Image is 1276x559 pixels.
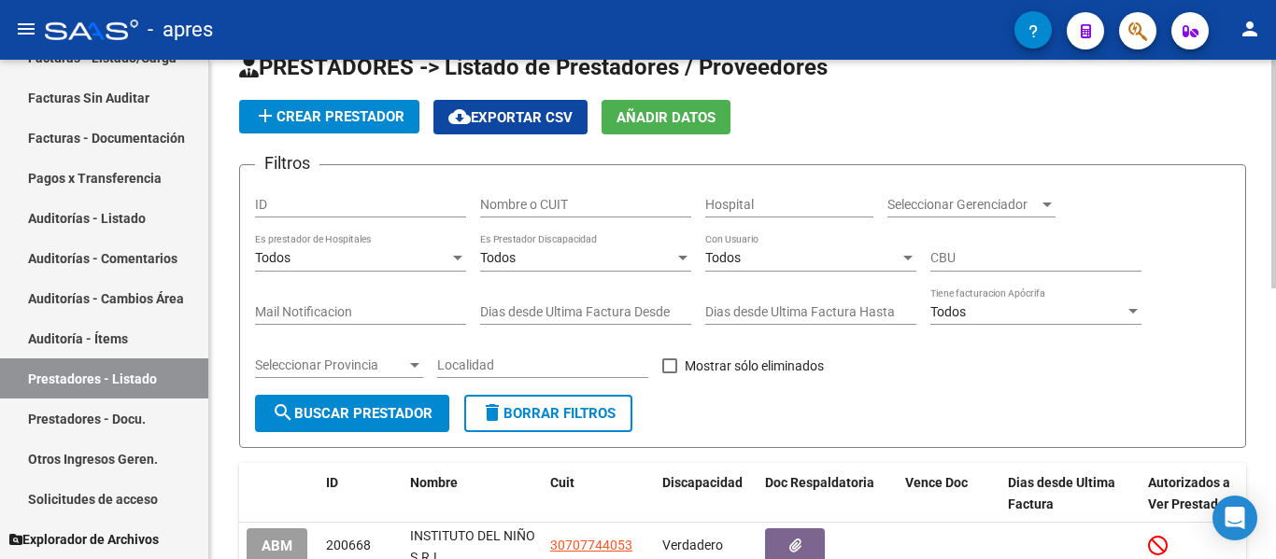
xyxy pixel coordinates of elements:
[898,463,1000,524] datatable-header-cell: Vence Doc
[480,250,516,265] span: Todos
[255,395,449,432] button: Buscar Prestador
[403,463,543,524] datatable-header-cell: Nombre
[758,463,898,524] datatable-header-cell: Doc Respaldatoria
[448,105,471,128] mat-icon: cloud_download
[655,463,758,524] datatable-header-cell: Discapacidad
[685,355,824,377] span: Mostrar sólo eliminados
[1000,463,1141,524] datatable-header-cell: Dias desde Ultima Factura
[662,538,723,552] span: Verdadero
[1148,475,1230,511] span: Autorizados a Ver Prestador
[319,463,403,524] datatable-header-cell: ID
[326,538,371,552] span: 200668
[705,250,741,265] span: Todos
[15,18,37,40] mat-icon: menu
[448,109,573,126] span: Exportar CSV
[617,109,716,126] span: Añadir Datos
[481,405,616,422] span: Borrar Filtros
[1212,496,1257,540] div: Open Intercom Messenger
[464,395,632,432] button: Borrar Filtros
[239,54,828,80] span: PRESTADORES -> Listado de Prestadores / Proveedores
[272,405,432,422] span: Buscar Prestador
[254,105,276,127] mat-icon: add
[255,150,319,176] h3: Filtros
[543,463,655,524] datatable-header-cell: Cuit
[326,475,338,490] span: ID
[765,475,874,490] span: Doc Respaldatoria
[481,401,503,424] mat-icon: delete
[433,100,588,134] button: Exportar CSV
[550,538,632,552] span: 30707744053
[255,357,406,373] span: Seleccionar Provincia
[1141,463,1243,524] datatable-header-cell: Autorizados a Ver Prestador
[239,100,419,133] button: Crear Prestador
[410,475,458,490] span: Nombre
[1008,475,1115,511] span: Dias desde Ultima Factura
[272,401,294,424] mat-icon: search
[930,304,966,319] span: Todos
[887,197,1039,213] span: Seleccionar Gerenciador
[148,9,213,50] span: - apres
[255,250,291,265] span: Todos
[9,529,159,550] span: Explorador de Archivos
[550,475,574,490] span: Cuit
[662,475,743,490] span: Discapacidad
[1239,18,1261,40] mat-icon: person
[262,538,292,554] span: ABM
[905,475,968,490] span: Vence Doc
[602,100,730,134] button: Añadir Datos
[254,108,404,125] span: Crear Prestador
